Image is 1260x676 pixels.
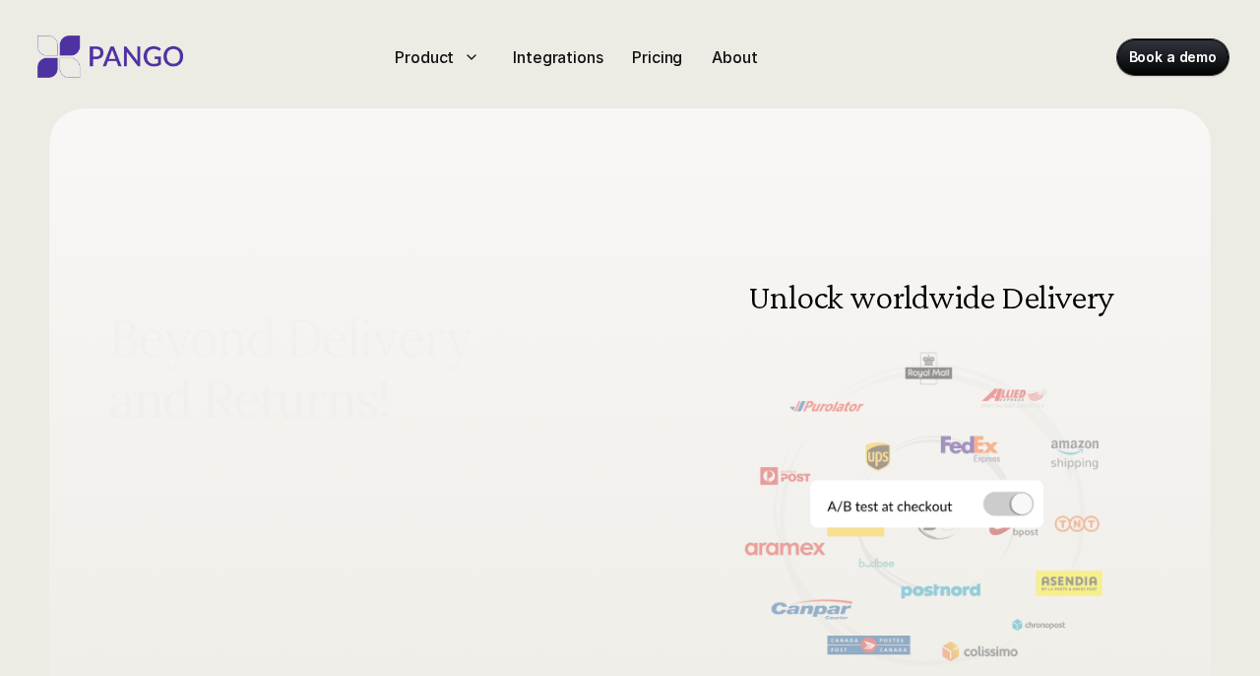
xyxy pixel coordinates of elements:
a: About [704,41,765,73]
p: Integrations [513,45,602,69]
p: About [712,45,757,69]
a: Pricing [624,41,690,73]
a: Book a demo [1117,39,1228,75]
p: Product [395,45,454,69]
span: Beyond Delivery and Returns! [108,307,624,431]
img: Next Arrow [1102,448,1132,478]
button: Next [1102,448,1132,478]
h3: Unlock worldwide Delivery [744,279,1118,314]
p: Coming Soon: The E-commerce AI-Agent Builder [152,246,512,270]
a: Integrations [505,41,610,73]
button: Previous [721,448,750,478]
img: Back Arrow [721,448,750,478]
p: Book a demo [1129,47,1217,67]
p: Pricing [632,45,682,69]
